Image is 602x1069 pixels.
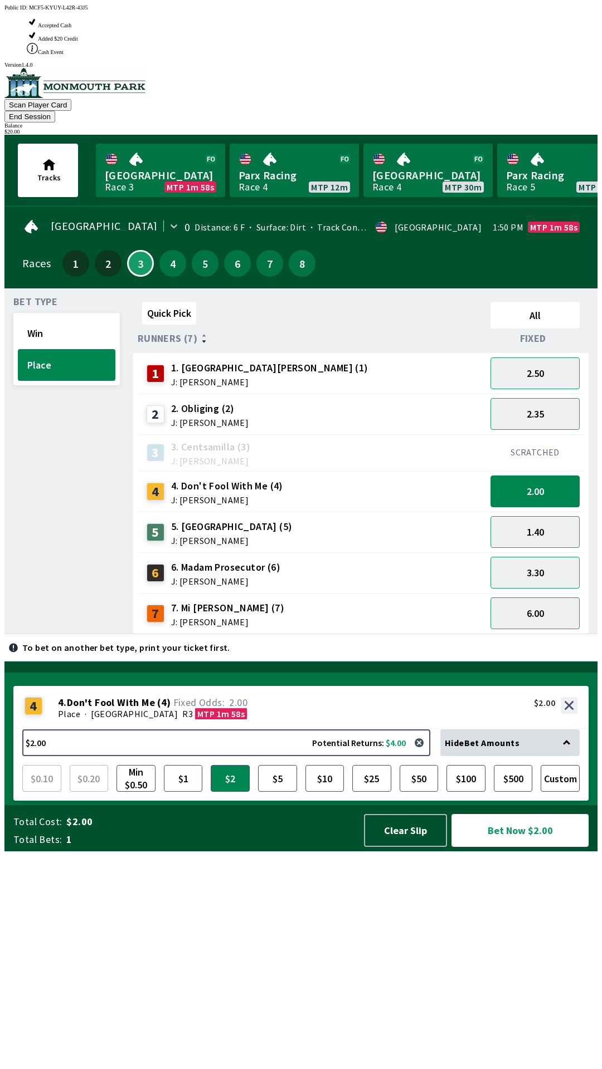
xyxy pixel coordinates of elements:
span: 3. Centsamilla (3) [171,440,250,454]
span: Accepted Cash [38,22,71,28]
div: Public ID: [4,4,598,11]
div: 6 [147,564,164,582]
span: 2.00 [229,696,247,709]
button: 8 [289,250,315,277]
span: Track Condition: Firm [306,222,404,233]
div: Races [22,259,51,268]
div: SCRATCHED [491,447,580,458]
span: [GEOGRAPHIC_DATA] [51,222,158,231]
span: Bet Type [13,297,57,306]
span: [GEOGRAPHIC_DATA] [105,168,216,183]
button: $500 [494,765,533,792]
span: 1 [65,259,86,267]
span: $100 [449,768,483,789]
span: $25 [355,768,389,789]
button: $25 [352,765,391,792]
img: venue logo [4,68,145,98]
span: $10 [308,768,342,789]
button: 3.30 [491,557,580,589]
span: Win [27,327,106,340]
span: Don't Fool With Me [67,697,155,708]
span: 5 [195,259,216,267]
div: 7 [147,605,164,622]
button: $1 [164,765,203,792]
button: 1.40 [491,516,580,548]
button: Bet Now $2.00 [452,814,589,847]
div: 3 [147,444,164,462]
span: MTP 30m [445,183,482,192]
div: 4 [25,697,42,715]
span: J: [PERSON_NAME] [171,377,368,386]
button: Clear Slip [364,814,447,847]
span: 7 [259,259,280,267]
button: Quick Pick [142,302,196,325]
span: 2.00 [527,485,544,498]
span: Fixed [520,334,546,343]
span: All [496,309,575,322]
button: Scan Player Card [4,99,71,111]
span: 5. [GEOGRAPHIC_DATA] (5) [171,519,293,534]
span: Quick Pick [147,307,191,320]
p: To bet on another bet type, print your ticket first. [22,643,230,652]
span: 6. Madam Prosecutor (6) [171,560,280,575]
button: 6 [224,250,251,277]
span: Runners (7) [138,334,197,343]
button: $2.00Potential Returns: $4.00 [22,729,430,756]
span: MTP 1m 58s [167,183,214,192]
button: 2 [95,250,122,277]
span: Parx Racing [239,168,350,183]
div: Race 3 [105,183,134,192]
div: $2.00 [534,697,555,708]
span: 4 . [58,697,67,708]
span: 3 [131,261,150,266]
button: $50 [400,765,439,792]
a: Parx RacingRace 4MTP 12m [230,144,359,197]
button: End Session [4,111,55,122]
div: Balance [4,122,598,129]
span: 1.40 [527,526,544,538]
span: 4. Don't Fool With Me (4) [171,479,283,493]
span: [GEOGRAPHIC_DATA] [372,168,484,183]
span: 3.30 [527,566,544,579]
span: Place [58,708,80,719]
button: $100 [446,765,486,792]
span: 8 [292,259,313,267]
span: J: [PERSON_NAME] [171,496,283,504]
span: Tracks [37,173,61,183]
div: 1 [147,365,164,383]
span: $50 [402,768,436,789]
button: 3 [127,250,154,277]
div: Version 1.4.0 [4,62,598,68]
span: J: [PERSON_NAME] [171,617,284,626]
div: Fixed [486,333,584,344]
button: Min $0.50 [116,765,156,792]
span: $500 [497,768,530,789]
button: 7 [256,250,283,277]
button: All [491,302,580,328]
span: Place [27,359,106,371]
span: J: [PERSON_NAME] [171,577,280,586]
span: R3 [182,708,193,719]
span: · [85,708,86,719]
span: $2 [213,768,247,789]
span: J: [PERSON_NAME] [171,536,293,545]
span: $1 [167,768,200,789]
button: 1 [62,250,89,277]
span: Total Cost: [13,815,62,828]
span: ( 4 ) [157,697,171,708]
button: 2.50 [491,357,580,389]
span: 6.00 [527,607,544,620]
span: 2.50 [527,367,544,380]
div: [GEOGRAPHIC_DATA] [395,223,482,232]
span: 7. Mi [PERSON_NAME] (7) [171,601,284,615]
button: Win [18,317,115,349]
span: MCF5-KYUY-L42R-43J5 [29,4,88,11]
span: Min $0.50 [119,768,153,789]
span: Surface: Dirt [245,222,306,233]
button: 2.00 [491,475,580,507]
button: Tracks [18,144,78,197]
span: 1:50 PM [493,223,523,232]
div: 2 [147,405,164,423]
span: MTP 1m 58s [530,223,577,232]
span: J: [PERSON_NAME] [171,418,249,427]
